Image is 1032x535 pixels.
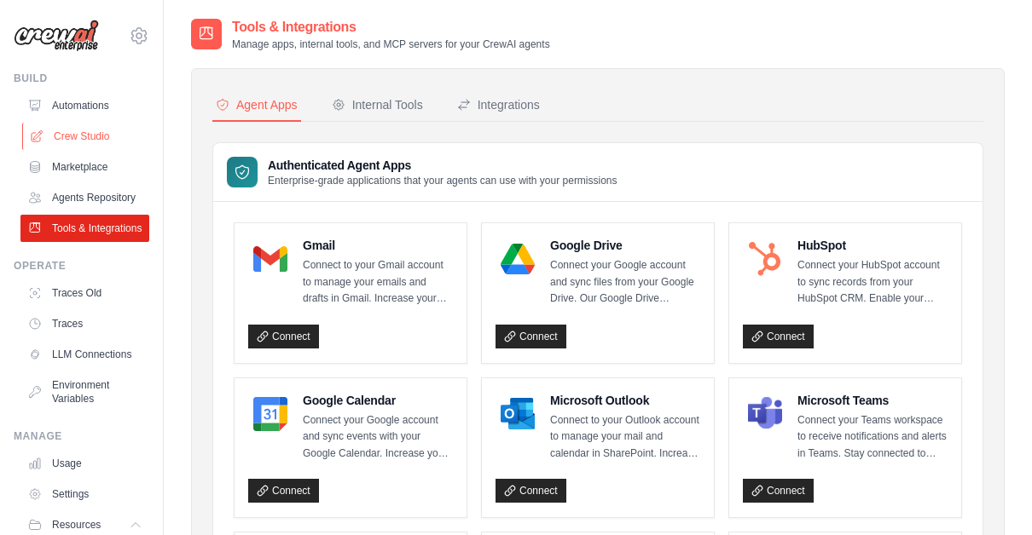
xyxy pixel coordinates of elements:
[550,392,700,409] h4: Microsoft Outlook
[501,397,535,431] img: Microsoft Outlook Logo
[496,325,566,348] a: Connect
[550,257,700,308] p: Connect your Google account and sync files from your Google Drive. Our Google Drive integration e...
[454,89,543,122] button: Integrations
[14,72,149,85] div: Build
[303,237,453,254] h4: Gmail
[22,123,151,150] a: Crew Studio
[303,257,453,308] p: Connect to your Gmail account to manage your emails and drafts in Gmail. Increase your team’s pro...
[14,259,149,273] div: Operate
[232,17,550,37] h2: Tools & Integrations
[743,479,814,503] a: Connect
[496,479,566,503] a: Connect
[743,325,814,348] a: Connect
[550,237,700,254] h4: Google Drive
[20,371,149,412] a: Environment Variables
[303,392,453,409] h4: Google Calendar
[20,92,149,119] a: Automations
[797,237,948,254] h4: HubSpot
[232,37,550,51] p: Manage apps, internal tools, and MCP servers for your CrewAI agents
[20,279,149,307] a: Traces Old
[20,450,149,477] a: Usage
[748,397,782,431] img: Microsoft Teams Logo
[550,412,700,463] p: Connect to your Outlook account to manage your mail and calendar in SharePoint. Increase your tea...
[14,429,149,443] div: Manage
[52,518,101,532] span: Resources
[253,397,287,431] img: Google Calendar Logo
[20,341,149,368] a: LLM Connections
[501,242,535,276] img: Google Drive Logo
[20,480,149,508] a: Settings
[20,310,149,337] a: Traces
[797,412,948,463] p: Connect your Teams workspace to receive notifications and alerts in Teams. Stay connected to impo...
[328,89,426,122] button: Internal Tools
[797,392,948,409] h4: Microsoft Teams
[216,96,298,113] div: Agent Apps
[20,153,149,181] a: Marketplace
[797,257,948,308] p: Connect your HubSpot account to sync records from your HubSpot CRM. Enable your sales team to clo...
[268,157,617,174] h3: Authenticated Agent Apps
[248,325,319,348] a: Connect
[20,184,149,211] a: Agents Repository
[303,412,453,463] p: Connect your Google account and sync events with your Google Calendar. Increase your productivity...
[457,96,540,113] div: Integrations
[332,96,423,113] div: Internal Tools
[212,89,301,122] button: Agent Apps
[268,174,617,187] p: Enterprise-grade applications that your agents can use with your permissions
[748,242,782,276] img: HubSpot Logo
[20,215,149,242] a: Tools & Integrations
[248,479,319,503] a: Connect
[14,20,99,52] img: Logo
[253,242,287,276] img: Gmail Logo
